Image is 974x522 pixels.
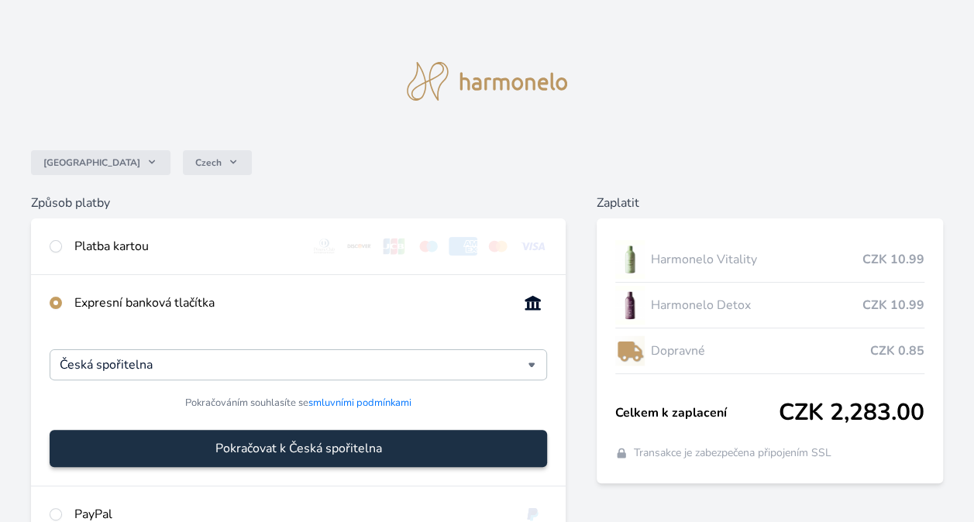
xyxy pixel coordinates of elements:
[310,237,339,256] img: diners.svg
[615,404,779,422] span: Celkem k zaplacení
[484,237,512,256] img: mc.svg
[615,240,645,279] img: CLEAN_VITALITY_se_stinem_x-lo.jpg
[651,342,870,360] span: Dopravné
[185,396,411,410] span: Pokračováním souhlasíte se
[43,156,140,169] span: [GEOGRAPHIC_DATA]
[518,237,547,256] img: visa.svg
[518,294,547,312] img: onlineBanking_CZ.svg
[31,194,566,212] h6: Způsob platby
[50,349,547,380] div: Česká spořitelna
[615,331,645,370] img: delivery-lo.png
[449,237,477,256] img: amex.svg
[74,294,506,312] div: Expresní banková tlačítka
[308,396,411,410] a: smluvními podmínkami
[407,62,568,101] img: logo.svg
[651,296,862,314] span: Harmonelo Detox
[651,250,862,269] span: Harmonelo Vitality
[415,237,443,256] img: maestro.svg
[195,156,222,169] span: Czech
[31,150,170,175] button: [GEOGRAPHIC_DATA]
[862,250,924,269] span: CZK 10.99
[862,296,924,314] span: CZK 10.99
[779,399,924,427] span: CZK 2,283.00
[615,286,645,325] img: DETOX_se_stinem_x-lo.jpg
[50,430,547,467] button: Pokračovat k Česká spořitelna
[380,237,408,256] img: jcb.svg
[597,194,943,212] h6: Zaplatit
[183,150,252,175] button: Czech
[215,439,382,458] span: Pokračovat k Česká spořitelna
[74,237,298,256] div: Platba kartou
[870,342,924,360] span: CZK 0.85
[634,445,831,461] span: Transakce je zabezpečena připojením SSL
[60,355,528,374] input: Hledat...
[345,237,373,256] img: discover.svg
